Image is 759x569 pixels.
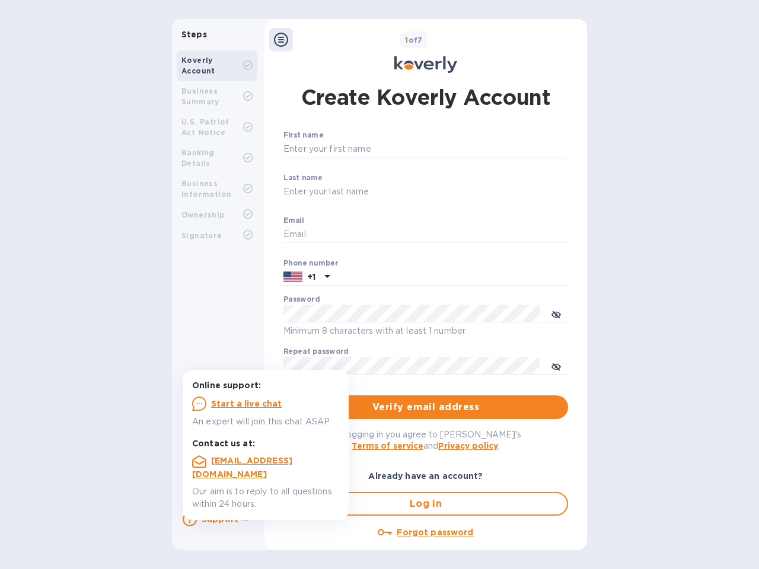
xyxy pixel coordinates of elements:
[192,439,255,448] b: Contact us at:
[293,400,559,414] span: Verify email address
[181,148,215,168] b: Banking Details
[283,260,338,267] label: Phone number
[331,430,521,450] span: By logging in you agree to [PERSON_NAME]'s and .
[181,210,225,219] b: Ownership
[405,36,408,44] span: 1
[283,174,323,181] label: Last name
[405,36,423,44] b: of 7
[283,226,568,244] input: Email
[202,514,238,524] b: Support
[181,56,215,75] b: Koverly Account
[544,302,568,325] button: toggle password visibility
[211,399,282,408] u: Start a live chat
[283,395,568,419] button: Verify email address
[283,132,323,139] label: First name
[368,471,483,481] b: Already have an account?
[283,324,568,338] p: Minimum 8 characters with at least 1 number
[438,441,498,450] a: Privacy policy
[181,87,219,106] b: Business Summary
[352,441,423,450] a: Terms of service
[307,271,315,283] p: +1
[283,183,568,201] input: Enter your last name
[192,381,261,390] b: Online support:
[397,528,473,537] u: Forgot password
[283,349,349,356] label: Repeat password
[283,492,568,516] button: Log in
[283,217,304,224] label: Email
[294,497,557,511] span: Log in
[181,179,231,199] b: Business Information
[544,354,568,378] button: toggle password visibility
[192,415,339,428] p: An expert will join this chat ASAP.
[181,231,222,240] b: Signature
[192,456,292,479] a: [EMAIL_ADDRESS][DOMAIN_NAME]
[283,296,320,303] label: Password
[283,270,302,283] img: US
[192,485,339,510] p: Our aim is to reply to all questions within 24 hours.
[301,82,551,112] h1: Create Koverly Account
[283,140,568,158] input: Enter your first name
[181,30,207,39] b: Steps
[181,117,229,137] b: U.S. Patriot Act Notice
